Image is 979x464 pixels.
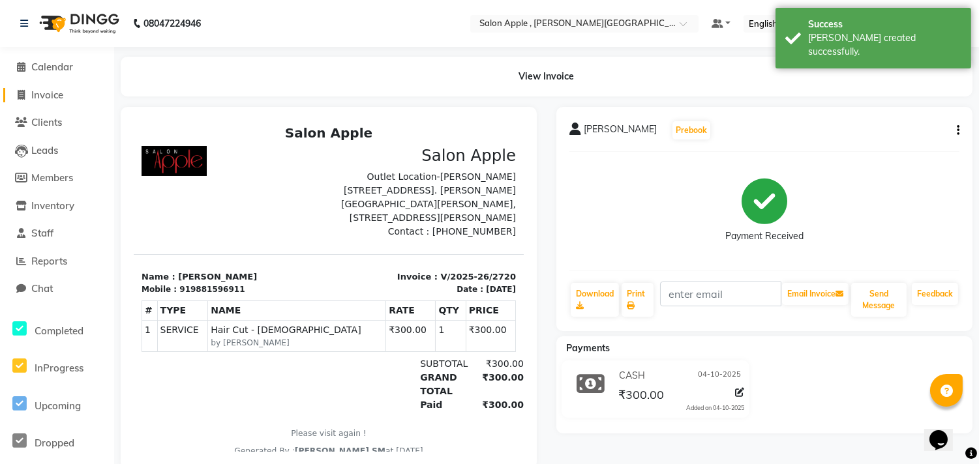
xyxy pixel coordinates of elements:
p: Contact : [PHONE_NUMBER] [203,105,382,119]
div: SUBTOTAL [279,237,334,251]
span: InProgress [35,362,83,374]
span: Calendar [31,61,73,73]
span: Clients [31,116,62,128]
div: Date : [323,164,350,175]
p: Invoice : V/2025-26/2720 [203,151,382,164]
td: 1 [302,200,332,231]
span: Leads [31,144,58,156]
span: 04-10-2025 [698,369,741,383]
button: Prebook [672,121,710,139]
a: Inventory [3,199,111,214]
th: QTY [302,181,332,200]
div: View Invoice [121,57,972,96]
span: Completed [35,325,83,337]
a: Chat [3,282,111,297]
a: Calendar [3,60,111,75]
div: 919881596911 [46,164,111,175]
span: Chat [31,282,53,295]
span: [PERSON_NAME] [584,123,657,141]
div: Bill created successfully. [808,31,961,59]
button: Send Message [851,283,907,317]
a: Print [622,283,653,317]
th: NAME [74,181,252,200]
div: ₹300.00 [335,237,390,251]
span: Invoice [31,89,63,101]
span: Hair Cut - [DEMOGRAPHIC_DATA] [77,203,249,217]
a: Download [571,283,619,317]
span: Reports [31,255,67,267]
span: Dropped [35,437,74,449]
th: RATE [252,181,302,200]
span: Upcoming [35,399,81,412]
div: Payment Received [725,230,804,244]
th: # [8,181,24,200]
b: 08047224946 [143,5,201,42]
a: Clients [3,115,111,130]
div: GRAND TOTAL [279,251,334,278]
td: ₹300.00 [252,200,302,231]
h3: Salon Apple [203,26,382,45]
a: Feedback [912,283,958,305]
img: logo [33,5,123,42]
span: ₹300.00 [619,387,665,405]
a: Staff [3,226,111,241]
div: Success [808,18,961,31]
th: TYPE [23,181,74,200]
span: [PERSON_NAME] SM [161,326,252,336]
div: Added on 04-10-2025 [686,403,744,413]
span: Staff [31,227,53,239]
div: Mobile : [8,164,43,175]
p: Name : [PERSON_NAME] [8,151,187,164]
td: ₹300.00 [332,200,382,231]
div: ₹300.00 [335,278,390,292]
a: Leads [3,143,111,158]
a: Invoice [3,88,111,103]
div: ₹300.00 [335,251,390,278]
small: by [PERSON_NAME] [77,217,249,229]
div: Generated By : at [DATE] [8,325,382,337]
input: enter email [660,282,782,306]
h2: Salon Apple [8,5,382,21]
span: Payments [566,342,610,354]
a: Reports [3,254,111,269]
div: Paid [279,278,334,292]
p: Outlet Location-[PERSON_NAME][STREET_ADDRESS]. [PERSON_NAME][GEOGRAPHIC_DATA][PERSON_NAME], [STRE... [203,50,382,105]
div: [DATE] [352,164,382,175]
span: Members [31,171,73,184]
span: Inventory [31,199,74,212]
button: Email Invoice [782,283,849,305]
th: PRICE [332,181,382,200]
iframe: chat widget [924,412,966,451]
a: Members [3,171,111,186]
td: 1 [8,200,24,231]
p: Please visit again ! [8,308,382,319]
td: SERVICE [23,200,74,231]
span: CASH [620,369,646,383]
